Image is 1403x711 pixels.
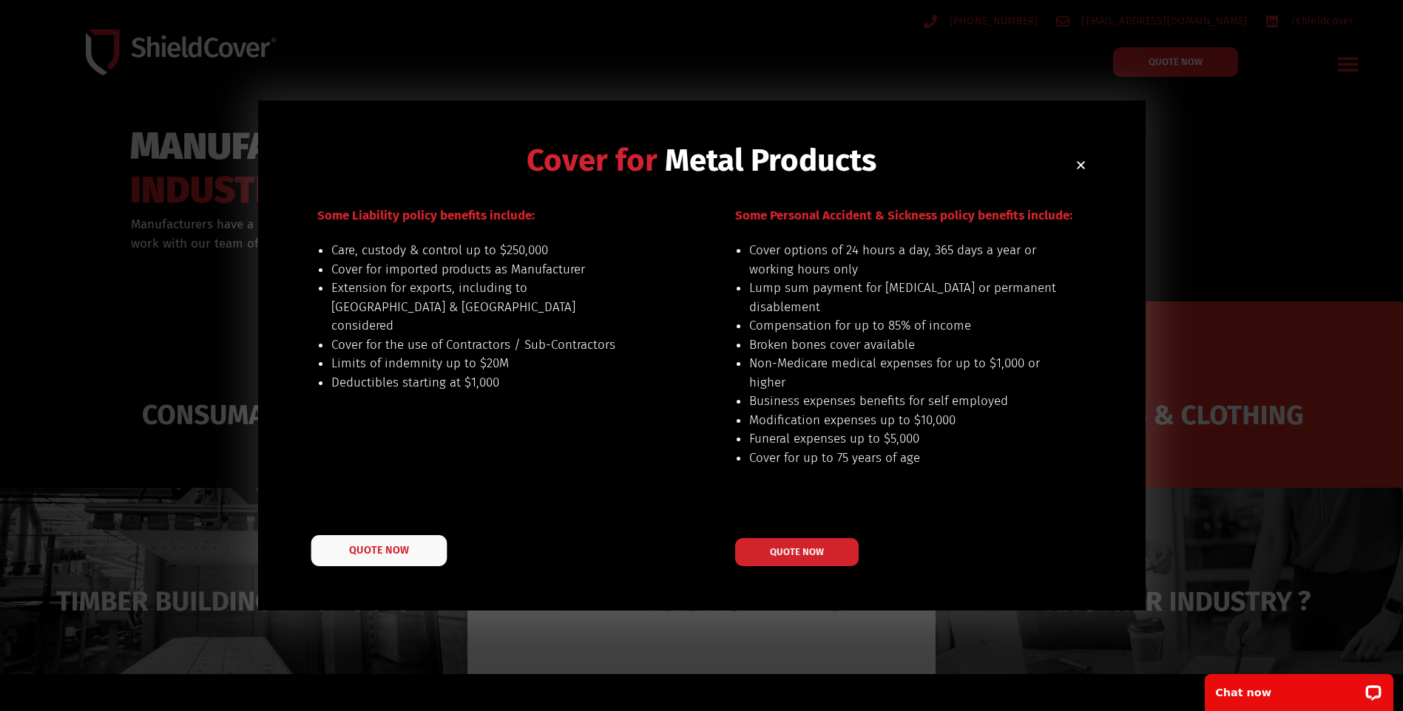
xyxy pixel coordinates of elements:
li: Broken bones cover available [749,336,1058,355]
a: QUOTE NOW [311,535,447,566]
li: Extension for exports, including to [GEOGRAPHIC_DATA] & [GEOGRAPHIC_DATA] considered [331,279,640,336]
li: Compensation for up to 85% of income [749,316,1058,336]
li: Limits of indemnity up to $20M [331,354,640,373]
li: Cover for imported products as Manufacturer [331,260,640,279]
span: Cover for [527,142,657,179]
li: Care, custody & control up to $250,000 [331,241,640,260]
li: Business expenses benefits for self employed [749,392,1058,411]
a: Close [1075,160,1086,171]
span: QUOTE NOW [349,545,408,555]
span: Metal Products [665,142,876,179]
li: Non-Medicare medical expenses for up to $1,000 or higher [749,354,1058,392]
span: QUOTE NOW [770,547,824,557]
span: Some Liability policy benefits include: [317,208,535,223]
li: Lump sum payment for [MEDICAL_DATA] or permanent disablement [749,279,1058,316]
li: Cover for up to 75 years of age [749,449,1058,468]
li: Funeral expenses up to $5,000 [749,429,1058,449]
li: Cover for the use of Contractors / Sub-Contractors [331,336,640,355]
li: Cover options of 24 hours a day, 365 days a year or working hours only [749,241,1058,279]
a: QUOTE NOW [735,538,859,566]
li: Modification expenses up to $10,000 [749,411,1058,430]
iframe: LiveChat chat widget [1195,664,1403,711]
li: Deductibles starting at $1,000 [331,373,640,392]
span: Some Personal Accident & Sickness policy benefits include: [735,208,1072,223]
